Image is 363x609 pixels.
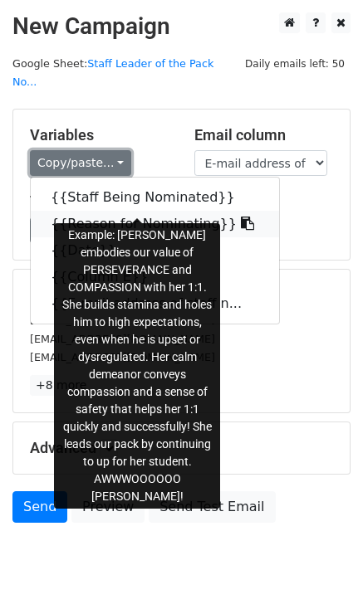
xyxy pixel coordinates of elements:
[239,57,351,70] a: Daily emails left: 50
[12,12,351,41] h2: New Campaign
[30,126,169,144] h5: Variables
[30,351,215,363] small: [EMAIL_ADDRESS][DOMAIN_NAME]
[30,439,333,457] h5: Advanced
[30,150,131,176] a: Copy/paste...
[12,57,213,89] small: Google Sheet:
[31,211,279,237] a: {{Reason for Nominating}}
[12,491,67,523] a: Send
[54,223,220,509] div: Example: [PERSON_NAME] embodies our value of PERSEVERANCE and COMPASSION with her 1:1. She builds...
[31,290,279,317] a: {{E-mail address of staff n...
[31,237,279,264] a: {{Date}}
[31,264,279,290] a: {{Column E}}
[30,375,92,396] a: +8 more
[12,57,213,89] a: Staff Leader of the Pack No...
[31,184,279,211] a: {{Staff Being Nominated}}
[30,333,215,345] small: [EMAIL_ADDRESS][DOMAIN_NAME]
[194,126,334,144] h5: Email column
[280,529,363,609] iframe: Chat Widget
[239,55,351,73] span: Daily emails left: 50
